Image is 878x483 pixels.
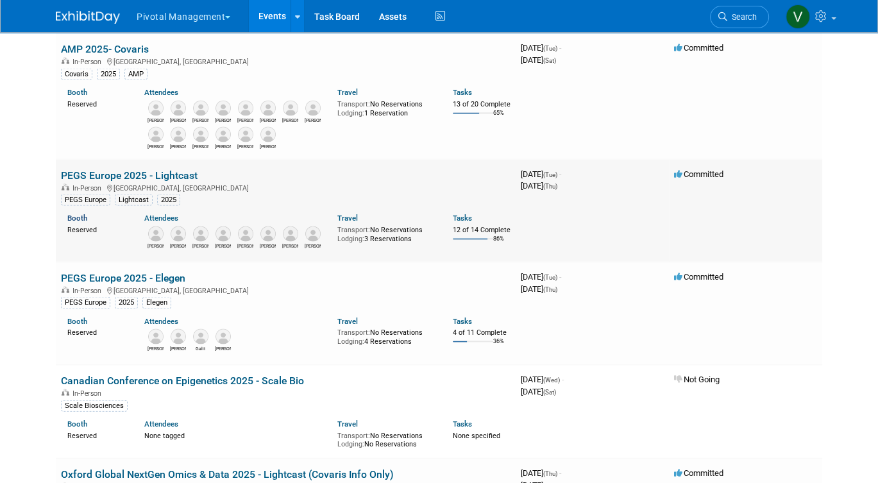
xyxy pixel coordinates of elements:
[148,127,164,142] img: Elisabeth Pundt
[56,11,120,24] img: ExhibitDay
[337,317,358,326] a: Travel
[282,116,298,124] div: Greg Endress
[61,194,110,206] div: PEGS Europe
[727,12,757,22] span: Search
[543,377,560,384] span: (Wed)
[543,274,557,281] span: (Tue)
[67,326,125,337] div: Reserved
[710,6,769,28] a: Search
[453,432,500,440] span: None specified
[493,235,504,253] td: 86%
[337,97,434,117] div: No Reservations 1 Reservation
[62,389,69,396] img: In-Person Event
[337,88,358,97] a: Travel
[521,272,561,282] span: [DATE]
[543,57,556,64] span: (Sat)
[142,297,171,309] div: Elegen
[192,142,208,150] div: Denny Huang
[521,169,561,179] span: [DATE]
[521,387,556,396] span: [DATE]
[674,169,723,179] span: Committed
[521,284,557,294] span: [DATE]
[674,468,723,478] span: Committed
[72,184,105,192] span: In-Person
[521,55,556,65] span: [DATE]
[67,214,87,223] a: Booth
[215,329,231,344] img: Ross Kettleborough
[337,326,434,346] div: No Reservations 4 Reservations
[61,56,511,66] div: [GEOGRAPHIC_DATA], [GEOGRAPHIC_DATA]
[238,101,253,116] img: Jared Hoffman
[170,242,186,250] div: Carrie Maynard
[170,116,186,124] div: Kris Amirault
[171,329,186,344] img: Connor Wies
[260,242,276,250] div: Scott Brouilette
[543,171,557,178] span: (Tue)
[62,184,69,191] img: In-Person Event
[61,169,198,182] a: PEGS Europe 2025 - Lightcast
[215,344,231,352] div: Ross Kettleborough
[493,110,504,127] td: 65%
[192,344,208,352] div: Galit Meshulam-Simon
[543,470,557,477] span: (Thu)
[453,328,511,337] div: 4 of 11 Complete
[215,242,231,250] div: Simon Margerison
[337,214,358,223] a: Travel
[260,142,276,150] div: Jeff Reimers
[148,329,164,344] img: Randy Dyer
[72,58,105,66] span: In-Person
[238,226,253,242] img: Marco Woldt
[192,242,208,250] div: Paul Wylie
[260,116,276,124] div: David Dow
[453,226,511,235] div: 12 of 14 Complete
[193,127,208,142] img: Denny Huang
[493,338,504,355] td: 36%
[115,194,153,206] div: Lightcast
[171,127,186,142] img: Sujash Chatterjee
[260,101,276,116] img: David Dow
[337,432,370,440] span: Transport:
[521,43,561,53] span: [DATE]
[148,116,164,124] div: Eugenio Daviso, Ph.D.
[115,297,138,309] div: 2025
[237,242,253,250] div: Marco Woldt
[157,194,180,206] div: 2025
[305,116,321,124] div: Marisa Pisani
[260,127,276,142] img: Jeff Reimers
[148,142,164,150] div: Elisabeth Pundt
[283,226,298,242] img: Paul Loeffen
[562,375,564,384] span: -
[305,242,321,250] div: Jonathan Didier
[543,389,556,396] span: (Sat)
[453,317,472,326] a: Tasks
[337,100,370,108] span: Transport:
[67,223,125,235] div: Reserved
[97,69,120,80] div: 2025
[337,440,364,448] span: Lodging:
[674,43,723,53] span: Committed
[337,429,434,449] div: No Reservations No Reservations
[192,116,208,124] div: Gabriel Lipof
[62,58,69,64] img: In-Person Event
[170,344,186,352] div: Connor Wies
[453,419,472,428] a: Tasks
[144,317,178,326] a: Attendees
[67,97,125,109] div: Reserved
[453,214,472,223] a: Tasks
[337,226,370,234] span: Transport:
[559,169,561,179] span: -
[543,183,557,190] span: (Thu)
[67,88,87,97] a: Booth
[144,429,327,441] div: None tagged
[72,287,105,295] span: In-Person
[215,127,231,142] img: Tom O'Hare
[337,223,434,243] div: No Reservations 3 Reservations
[559,468,561,478] span: -
[674,375,720,384] span: Not Going
[543,286,557,293] span: (Thu)
[62,287,69,293] img: In-Person Event
[61,69,92,80] div: Covaris
[674,272,723,282] span: Committed
[215,101,231,116] img: Robert Riegelhaupt
[305,226,321,242] img: Jonathan Didier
